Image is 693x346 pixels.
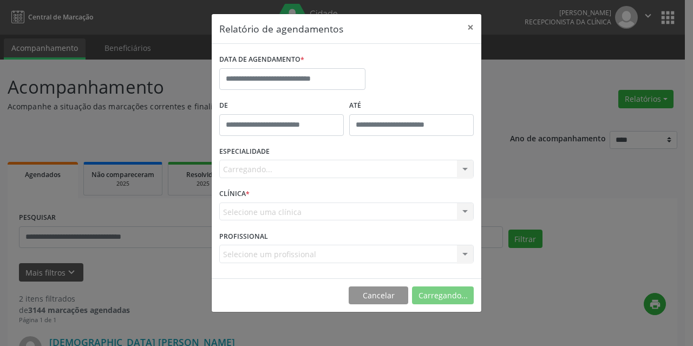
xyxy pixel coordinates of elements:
label: CLÍNICA [219,186,250,203]
label: DATA DE AGENDAMENTO [219,51,304,68]
label: ESPECIALIDADE [219,143,270,160]
label: De [219,97,344,114]
label: ATÉ [349,97,474,114]
button: Close [460,14,481,41]
label: PROFISSIONAL [219,228,268,245]
h5: Relatório de agendamentos [219,22,343,36]
button: Cancelar [349,286,408,305]
button: Carregando... [412,286,474,305]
